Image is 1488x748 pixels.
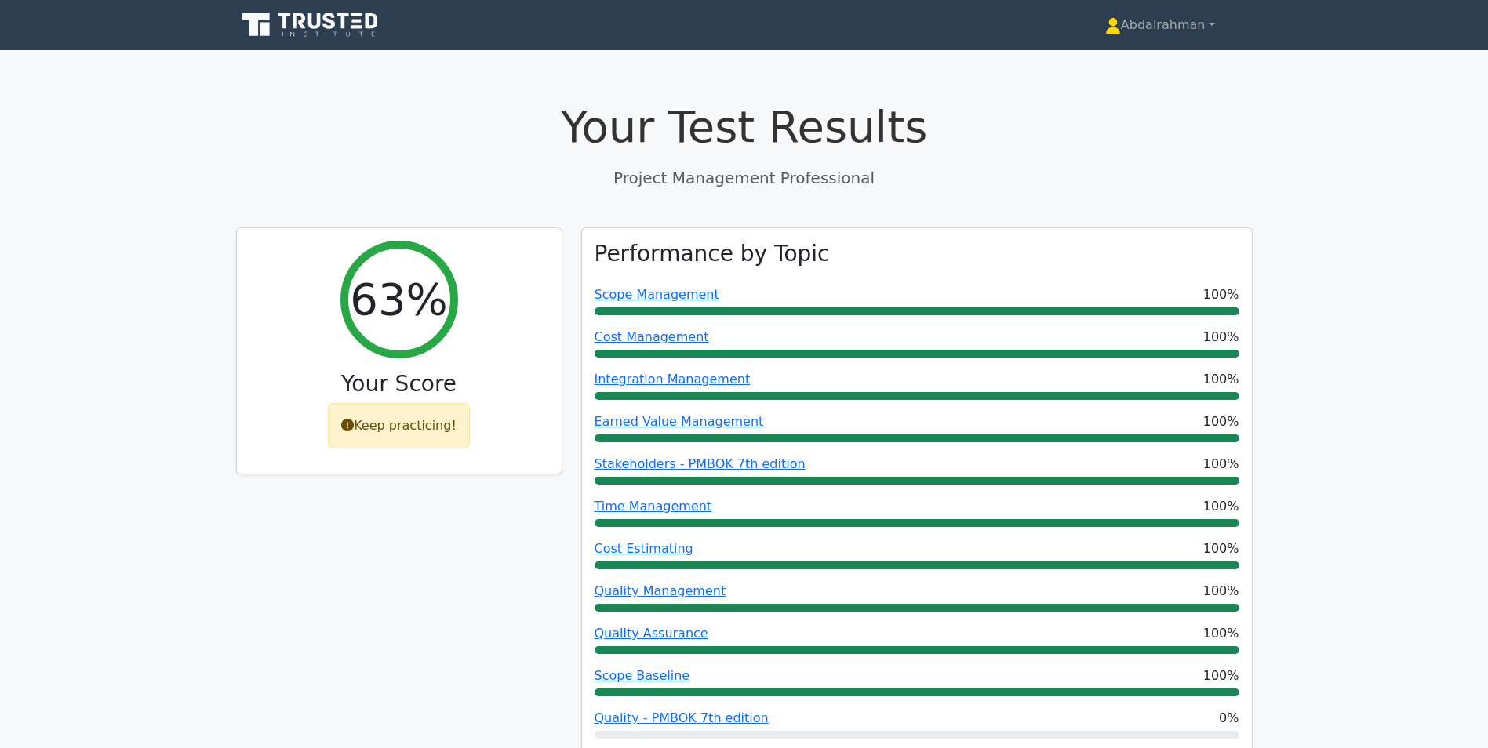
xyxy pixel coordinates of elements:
a: Scope Baseline [595,668,690,683]
span: 100% [1203,412,1239,431]
h3: Your Score [249,371,549,398]
span: 100% [1203,666,1239,685]
a: Scope Management [595,287,719,302]
h3: Performance by Topic [595,241,830,267]
h2: 63% [350,273,447,325]
span: 100% [1203,624,1239,643]
a: Quality - PMBOK 7th edition [595,710,769,725]
span: 100% [1203,328,1239,347]
a: Quality Management [595,583,726,598]
a: Cost Management [595,329,709,344]
span: 100% [1203,370,1239,389]
a: Quality Assurance [595,626,708,641]
span: 0% [1219,709,1239,728]
div: Keep practicing! [328,403,470,448]
span: 100% [1203,582,1239,601]
a: Stakeholders - PMBOK 7th edition [595,456,806,471]
a: Integration Management [595,372,751,387]
a: Earned Value Management [595,414,764,429]
a: Cost Estimating [595,541,693,556]
span: 100% [1203,455,1239,474]
span: 100% [1203,497,1239,516]
span: 100% [1203,539,1239,558]
a: Time Management [595,499,712,514]
p: Project Management Professional [236,166,1253,190]
a: Abdalrahman [1068,9,1253,41]
h1: Your Test Results [236,100,1253,153]
span: 100% [1203,285,1239,304]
